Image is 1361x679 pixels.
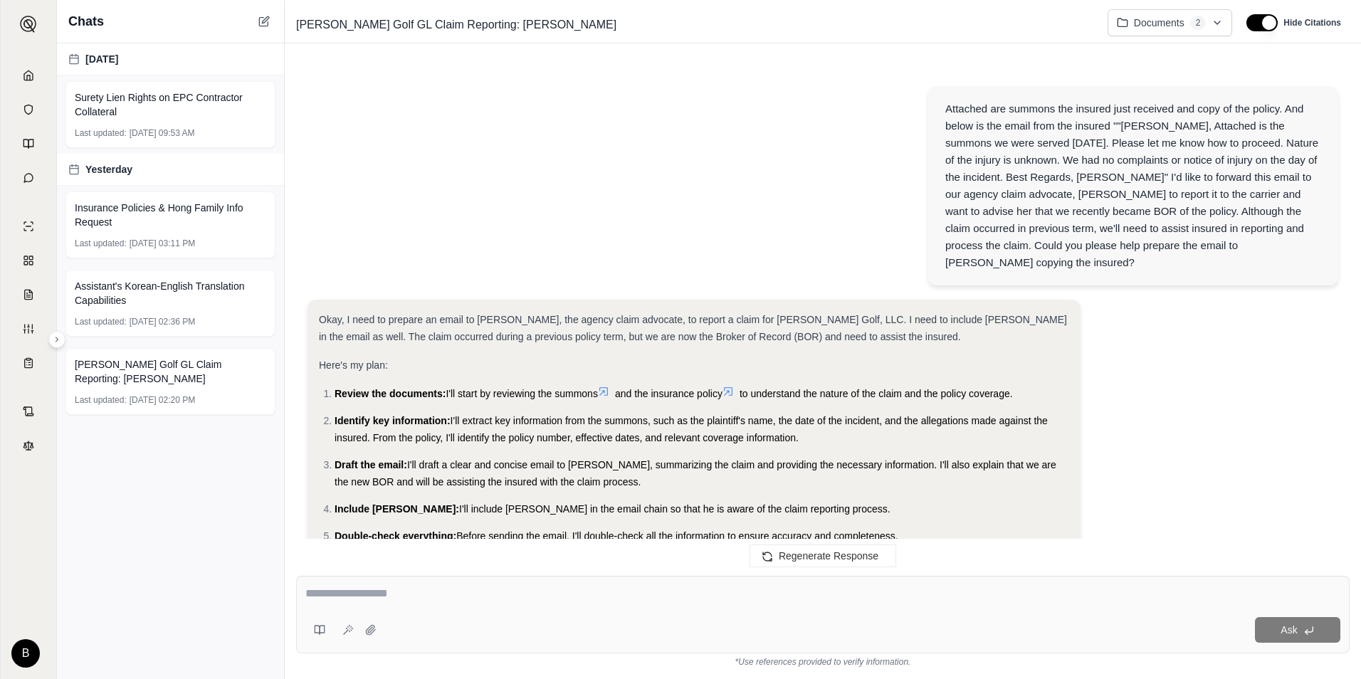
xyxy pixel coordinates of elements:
a: Policy Comparisons [4,245,53,276]
span: [DATE] 02:20 PM [130,394,195,406]
span: Surety Lien Rights on EPC Contractor Collateral [75,90,266,119]
button: Regenerate Response [750,544,896,567]
span: Identify key information: [335,415,451,426]
a: Chat [4,162,53,194]
div: Edit Title [290,14,1096,36]
span: to understand the nature of the claim and the policy coverage. [740,388,1013,399]
span: Last updated: [75,394,127,406]
span: Include [PERSON_NAME]: [335,503,459,515]
a: Legal Search Engine [4,430,53,461]
button: Expand sidebar [48,331,65,348]
span: 2 [1190,16,1207,30]
a: Contract Analysis [4,396,53,427]
button: Ask [1255,617,1340,643]
a: Custom Report [4,313,53,344]
button: Expand sidebar [14,10,43,38]
div: B [11,639,40,668]
span: Last updated: [75,127,127,139]
a: Home [4,60,53,91]
span: Yesterday [85,162,132,177]
span: Draft the email: [335,459,407,470]
div: *Use references provided to verify information. [296,653,1350,668]
a: Documents Vault [4,94,53,125]
a: Single Policy [4,211,53,242]
span: I'll include [PERSON_NAME] in the email chain so that he is aware of the claim reporting process. [459,503,890,515]
div: Attached are summons the insured just received and copy of the policy. And below is the email fro... [945,100,1321,271]
span: Before sending the email, I'll double-check all the information to ensure accuracy and completeness. [456,530,898,542]
span: [DATE] [85,52,118,66]
span: Okay, I need to prepare an email to [PERSON_NAME], the agency claim advocate, to report a claim f... [319,314,1067,342]
img: Expand sidebar [20,16,37,33]
span: Ask [1281,624,1297,636]
span: Regenerate Response [779,550,878,562]
span: and the insurance policy [615,388,722,399]
span: Hide Citations [1283,17,1341,28]
button: Documents2 [1108,9,1233,36]
a: Claim Coverage [4,279,53,310]
button: New Chat [256,13,273,30]
span: I'll draft a clear and concise email to [PERSON_NAME], summarizing the claim and providing the ne... [335,459,1056,488]
span: I'll start by reviewing the summons [446,388,598,399]
span: Documents [1134,16,1184,30]
a: Prompt Library [4,128,53,159]
span: Last updated: [75,238,127,249]
span: Here's my plan: [319,359,388,371]
span: Review the documents: [335,388,446,399]
span: Insurance Policies & Hong Family Info Request [75,201,266,229]
span: Chats [68,11,104,31]
span: Assistant's Korean-English Translation Capabilities [75,279,266,307]
span: I'll extract key information from the summons, such as the plaintiff's name, the date of the inci... [335,415,1048,443]
span: [DATE] 09:53 AM [130,127,195,139]
span: [PERSON_NAME] Golf GL Claim Reporting: [PERSON_NAME] [290,14,622,36]
span: [DATE] 03:11 PM [130,238,195,249]
span: Double-check everything: [335,530,456,542]
span: [PERSON_NAME] Golf GL Claim Reporting: [PERSON_NAME] [75,357,266,386]
span: [DATE] 02:36 PM [130,316,195,327]
span: Last updated: [75,316,127,327]
a: Coverage Table [4,347,53,379]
